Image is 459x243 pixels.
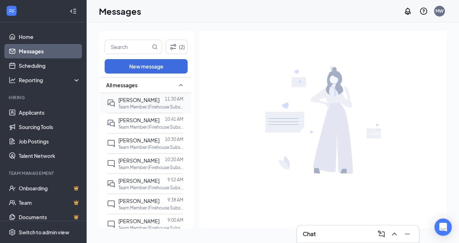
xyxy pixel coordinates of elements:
[19,134,80,149] a: Job Postings
[118,124,183,130] p: Team Member (Firehouse Subs [GEOGRAPHIC_DATA] under New Ownership!) at [GEOGRAPHIC_DATA]
[118,117,159,123] span: [PERSON_NAME]
[165,116,183,122] p: 10:41 AM
[166,40,188,54] button: Filter (2)
[436,8,443,14] div: MW
[107,200,115,208] svg: ChatInactive
[107,159,115,168] svg: ChatInactive
[19,76,81,84] div: Reporting
[107,119,115,128] svg: DoubleChat
[19,120,80,134] a: Sourcing Tools
[19,229,69,236] div: Switch to admin view
[107,139,115,148] svg: ChatInactive
[403,230,412,238] svg: Minimize
[167,177,183,183] p: 9:52 AM
[118,205,183,211] p: Team Member (Firehouse Subs [GEOGRAPHIC_DATA] under New Ownership!) at [GEOGRAPHIC_DATA]
[19,58,80,73] a: Scheduling
[167,217,183,223] p: 9:00 AM
[389,228,400,240] button: ChevronUp
[8,7,15,14] svg: WorkstreamLogo
[419,7,428,16] svg: QuestionInfo
[106,81,137,89] span: All messages
[107,220,115,229] svg: ChatInactive
[19,210,80,224] a: DocumentsCrown
[403,7,412,16] svg: Notifications
[434,218,452,236] div: Open Intercom Messenger
[118,104,183,110] p: Team Member (Firehouse Subs [GEOGRAPHIC_DATA] under New Ownership!) at [GEOGRAPHIC_DATA]
[376,228,387,240] button: ComposeMessage
[19,44,80,58] a: Messages
[118,157,159,164] span: [PERSON_NAME]
[9,229,16,236] svg: Settings
[19,195,80,210] a: TeamCrown
[165,156,183,163] p: 10:20 AM
[402,228,413,240] button: Minimize
[118,225,183,231] p: Team Member (Firehouse Subs [GEOGRAPHIC_DATA] under New Ownership!) at [GEOGRAPHIC_DATA]
[165,136,183,142] p: 10:30 AM
[107,180,115,188] svg: DoubleChat
[105,40,150,54] input: Search
[70,8,77,15] svg: Collapse
[303,230,316,238] h3: Chat
[152,44,158,50] svg: MagnifyingGlass
[19,30,80,44] a: Home
[167,197,183,203] p: 9:38 AM
[118,198,159,204] span: [PERSON_NAME]
[9,170,79,176] div: Team Management
[377,230,386,238] svg: ComposeMessage
[19,105,80,120] a: Applicants
[9,76,16,84] svg: Analysis
[118,164,183,171] p: Team Member (Firehouse Subs [GEOGRAPHIC_DATA] under New Ownership!) at [GEOGRAPHIC_DATA]
[9,94,79,101] div: Hiring
[118,97,159,103] span: [PERSON_NAME]
[19,181,80,195] a: OnboardingCrown
[176,81,185,89] svg: SmallChevronUp
[118,185,183,191] p: Team Member (Firehouse Subs [GEOGRAPHIC_DATA] under New Ownership!) at [GEOGRAPHIC_DATA]
[165,96,183,102] p: 11:30 AM
[19,149,80,163] a: Talent Network
[390,230,399,238] svg: ChevronUp
[118,218,159,224] span: [PERSON_NAME]
[118,177,159,184] span: [PERSON_NAME]
[99,5,141,17] h1: Messages
[105,59,188,74] button: New message
[118,137,159,143] span: [PERSON_NAME]
[169,43,178,51] svg: Filter
[107,99,115,107] svg: DoubleChat
[118,144,183,150] p: Team Member (Firehouse Subs [GEOGRAPHIC_DATA] under New Ownership!) at [GEOGRAPHIC_DATA]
